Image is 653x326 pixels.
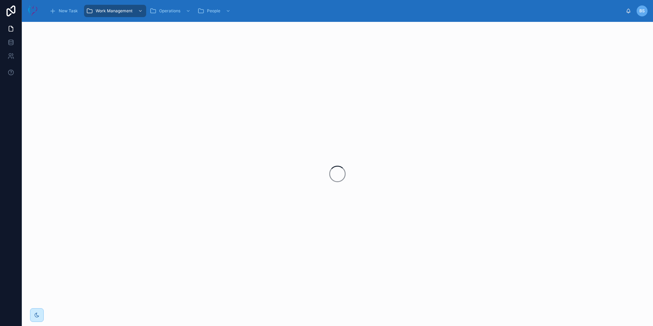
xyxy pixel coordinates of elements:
span: BS [639,8,645,14]
a: Work Management [84,5,146,17]
a: New Task [47,5,83,17]
span: People [207,8,220,14]
div: scrollable content [44,3,626,18]
a: People [195,5,234,17]
span: New Task [59,8,78,14]
img: App logo [27,5,38,16]
span: Operations [159,8,180,14]
span: Work Management [96,8,133,14]
a: Operations [148,5,194,17]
